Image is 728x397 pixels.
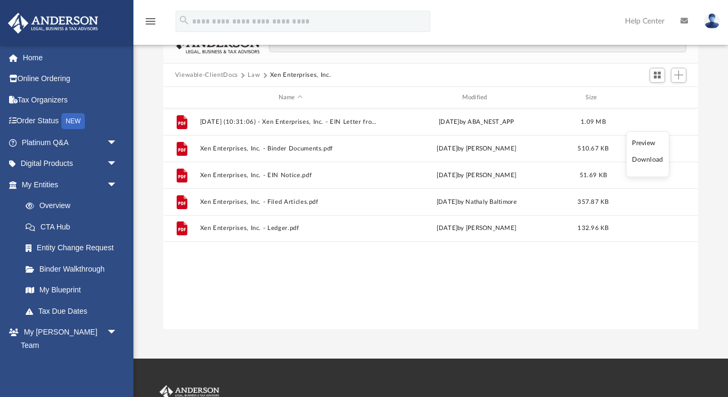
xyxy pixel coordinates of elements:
[178,14,190,26] i: search
[7,322,128,356] a: My [PERSON_NAME] Teamarrow_drop_down
[386,171,567,180] div: [DATE] by [PERSON_NAME]
[107,174,128,196] span: arrow_drop_down
[7,132,133,153] a: Platinum Q&Aarrow_drop_down
[144,15,157,28] i: menu
[385,93,567,102] div: Modified
[704,13,720,29] img: User Pic
[199,93,381,102] div: Name
[671,68,687,83] button: Add
[577,225,608,231] span: 132.96 KB
[581,119,606,125] span: 1.09 MB
[15,280,128,301] a: My Blueprint
[200,118,381,125] button: [DATE] (10:31:06) - Xen Enterprises, Inc. - EIN Letter from IRS.pdf
[386,224,567,233] div: [DATE] by [PERSON_NAME]
[163,108,699,330] div: grid
[626,131,669,177] ul: More options
[15,195,133,217] a: Overview
[107,132,128,154] span: arrow_drop_down
[386,197,567,207] div: [DATE] by Nathaly Baltimore
[7,68,133,90] a: Online Ordering
[15,216,133,237] a: CTA Hub
[200,225,381,232] button: Xen Enterprises, Inc. - Ledger.pdf
[650,68,666,83] button: Switch to Grid View
[200,145,381,152] button: Xen Enterprises, Inc. - Binder Documents.pdf
[200,172,381,179] button: Xen Enterprises, Inc. - EIN Notice.pdf
[144,20,157,28] a: menu
[572,93,614,102] div: Size
[270,70,331,80] button: Xen Enterprises, Inc.
[5,13,101,34] img: Anderson Advisors Platinum Portal
[7,89,133,110] a: Tax Organizers
[175,70,238,80] button: Viewable-ClientDocs
[580,172,607,178] span: 51.69 KB
[632,154,663,165] li: Download
[577,146,608,152] span: 510.67 KB
[168,93,194,102] div: id
[15,300,133,322] a: Tax Due Dates
[632,138,663,149] li: Preview
[7,47,133,68] a: Home
[15,237,133,259] a: Entity Change Request
[107,322,128,344] span: arrow_drop_down
[386,144,567,154] div: [DATE] by [PERSON_NAME]
[619,93,694,102] div: id
[7,153,133,174] a: Digital Productsarrow_drop_down
[15,258,133,280] a: Binder Walkthrough
[7,110,133,132] a: Order StatusNEW
[7,174,133,195] a: My Entitiesarrow_drop_down
[200,198,381,205] button: Xen Enterprises, Inc. - Filed Articles.pdf
[61,113,85,129] div: NEW
[386,117,567,127] div: [DATE] by ABA_NEST_APP
[577,199,608,205] span: 357.87 KB
[248,70,260,80] button: Law
[107,153,128,175] span: arrow_drop_down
